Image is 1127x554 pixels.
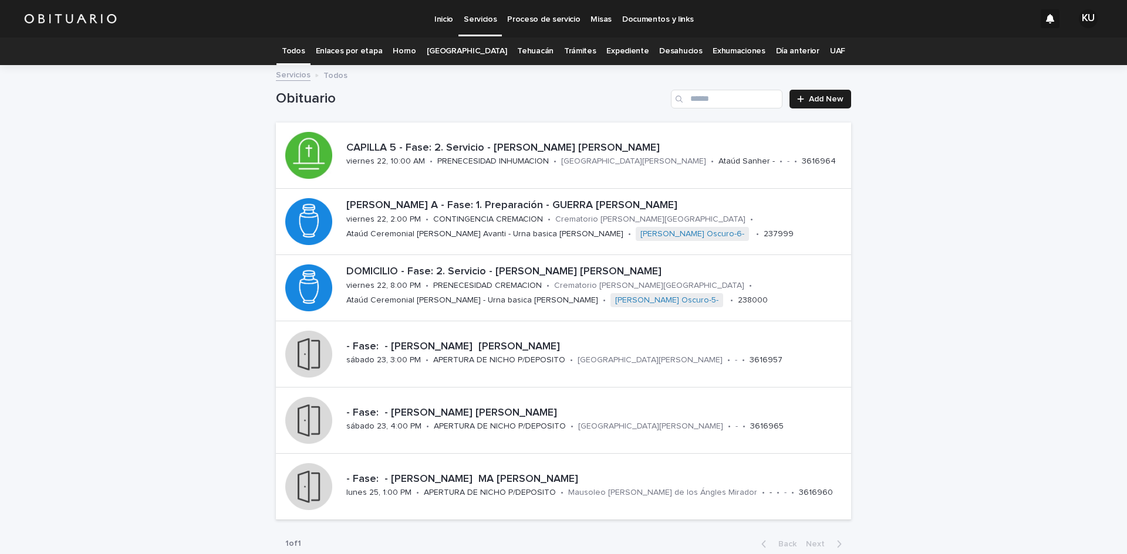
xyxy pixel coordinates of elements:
[756,229,759,239] p: •
[416,488,419,498] p: •
[517,38,554,65] a: Tehuacán
[578,422,723,431] p: [GEOGRAPHIC_DATA][PERSON_NAME]
[799,488,833,498] p: 3616960
[777,488,780,498] p: •
[750,215,753,225] p: •
[771,540,797,548] span: Back
[427,38,507,65] a: [GEOGRAPHIC_DATA]
[346,341,846,354] p: - Fase: - [PERSON_NAME] [PERSON_NAME]
[276,123,851,189] a: CAPILLA 5 - Fase: 2. Servicio - [PERSON_NAME] [PERSON_NAME]viernes 22, 10:00 AM•PRENECESIDAD INHU...
[393,38,416,65] a: Horno
[276,321,851,388] a: - Fase: - [PERSON_NAME] [PERSON_NAME]sábado 23, 3:00 PM•APERTURA DE NICHO P/DEPOSITO•[GEOGRAPHIC_...
[276,454,851,520] a: - Fase: - [PERSON_NAME] MA [PERSON_NAME]lunes 25, 1:00 PM•APERTURA DE NICHO P/DEPOSITO•Mausoleo [...
[548,215,551,225] p: •
[570,355,573,365] p: •
[346,266,846,278] p: DOMICILIO - Fase: 2. Servicio - [PERSON_NAME] [PERSON_NAME]
[806,540,832,548] span: Next
[640,229,744,239] a: [PERSON_NAME] Oscuro-6-
[564,38,596,65] a: Trámites
[346,229,623,239] p: Ataúd Ceremonial [PERSON_NAME] Avanti - Urna basica [PERSON_NAME]
[801,539,851,549] button: Next
[426,355,428,365] p: •
[789,90,851,108] a: Add New
[276,90,666,107] h1: Obituario
[727,355,730,365] p: •
[671,90,782,108] input: Search
[780,157,782,166] p: •
[426,215,428,225] p: •
[659,38,702,65] a: Desahucios
[346,473,846,486] p: - Fase: - [PERSON_NAME] MA [PERSON_NAME]
[433,355,565,365] p: APERTURA DE NICHO P/DEPOSITO
[578,355,723,365] p: [GEOGRAPHIC_DATA][PERSON_NAME]
[571,422,573,431] p: •
[809,95,843,103] span: Add New
[606,38,649,65] a: Expediente
[750,422,784,431] p: 3616965
[323,68,347,81] p: Todos
[23,7,117,30] img: HUM7g2VNRLqGMmR9WVqf
[554,281,744,291] p: Crematorio [PERSON_NAME][GEOGRAPHIC_DATA]
[282,38,305,65] a: Todos
[346,157,425,166] p: viernes 22, 10:00 AM
[735,355,737,365] p: -
[830,38,845,65] a: UAF
[555,215,745,225] p: Crematorio [PERSON_NAME][GEOGRAPHIC_DATA]
[346,281,421,291] p: viernes 22, 8:00 PM
[1079,9,1098,28] div: KU
[770,488,772,498] p: -
[346,355,421,365] p: sábado 23, 3:00 PM
[434,422,566,431] p: APERTURA DE NICHO P/DEPOSITO
[743,422,745,431] p: •
[738,295,768,305] p: 238000
[276,388,851,454] a: - Fase: - [PERSON_NAME] [PERSON_NAME]sábado 23, 4:00 PM•APERTURA DE NICHO P/DEPOSITO•[GEOGRAPHIC_...
[749,281,752,291] p: •
[437,157,549,166] p: PRENECESIDAD INHUMACION
[346,488,411,498] p: lunes 25, 1:00 PM
[346,422,421,431] p: sábado 23, 4:00 PM
[784,488,787,498] p: -
[776,38,819,65] a: Día anterior
[730,295,733,305] p: •
[628,229,631,239] p: •
[711,157,714,166] p: •
[424,488,556,498] p: APERTURA DE NICHO P/DEPOSITO
[433,281,542,291] p: PRENECESIDAD CREMACION
[554,157,556,166] p: •
[728,422,731,431] p: •
[561,488,563,498] p: •
[568,488,757,498] p: Mausoleo [PERSON_NAME] de los Ángles Mirador
[735,422,738,431] p: -
[346,295,598,305] p: Ataúd Ceremonial [PERSON_NAME] - Urna basica [PERSON_NAME]
[742,355,745,365] p: •
[426,422,429,431] p: •
[603,295,606,305] p: •
[791,488,794,498] p: •
[615,295,718,305] a: [PERSON_NAME] Oscuro-5-
[426,281,428,291] p: •
[764,229,794,239] p: 237999
[276,189,851,255] a: [PERSON_NAME] A - Fase: 1. Preparación - GUERRA [PERSON_NAME]viernes 22, 2:00 PM•CONTINGENCIA CRE...
[430,157,433,166] p: •
[316,38,383,65] a: Enlaces por etapa
[346,215,421,225] p: viernes 22, 2:00 PM
[546,281,549,291] p: •
[762,488,765,498] p: •
[276,67,311,81] a: Servicios
[346,142,846,155] p: CAPILLA 5 - Fase: 2. Servicio - [PERSON_NAME] [PERSON_NAME]
[750,355,782,365] p: 3616957
[561,157,706,166] p: [GEOGRAPHIC_DATA][PERSON_NAME]
[433,215,543,225] p: CONTINGENCIA CREMACION
[276,255,851,321] a: DOMICILIO - Fase: 2. Servicio - [PERSON_NAME] [PERSON_NAME]viernes 22, 8:00 PM•PRENECESIDAD CREMA...
[346,407,846,420] p: - Fase: - [PERSON_NAME] [PERSON_NAME]
[346,199,846,212] p: [PERSON_NAME] A - Fase: 1. Preparación - GUERRA [PERSON_NAME]
[787,157,789,166] p: -
[752,539,801,549] button: Back
[713,38,765,65] a: Exhumaciones
[794,157,797,166] p: •
[802,157,836,166] p: 3616964
[718,157,775,166] p: Ataúd Sanher -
